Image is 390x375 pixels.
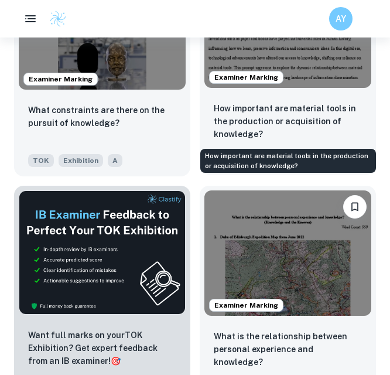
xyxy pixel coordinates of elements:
span: A [108,154,122,167]
p: What constraints are there on the pursuit of knowledge? [28,104,176,129]
span: 🎯 [111,356,121,366]
a: Clastify logo [42,10,67,28]
span: Examiner Marking [210,300,283,311]
p: How important are material tools in the production or acquisition of knowledge? [214,102,362,141]
span: TOK [28,154,54,167]
p: Want full marks on your TOK Exhibition ? Get expert feedback from an IB examiner! [28,329,176,367]
p: What is the relationship between personal experience and knowledge? [214,330,362,369]
div: How important are material tools in the production or acquisition of knowledge? [200,149,376,173]
span: Exhibition [59,154,103,167]
button: AY [329,7,353,30]
img: Clastify logo [49,10,67,28]
img: Thumbnail [19,190,186,315]
span: Examiner Marking [210,72,283,83]
h6: AY [334,12,348,25]
img: TOK Exhibition example thumbnail: What is the relationship between persona [204,190,371,316]
span: Examiner Marking [24,74,97,84]
button: Bookmark [343,195,367,219]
